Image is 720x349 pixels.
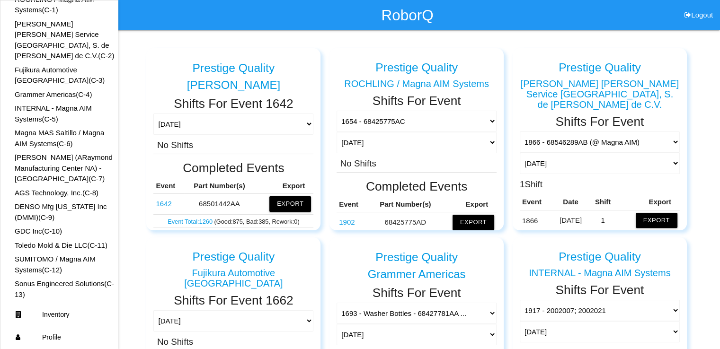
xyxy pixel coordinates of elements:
a: DENSO Mfg [US_STATE] Inc (DMMI)(C-9) [15,202,107,221]
a: INTERNAL - Magna AIM Systems(C-5) [15,104,92,123]
a: [PERSON_NAME] [PERSON_NAME] Service [GEOGRAPHIC_DATA], S. de [PERSON_NAME] de C.V.(C-2) [15,20,114,60]
div: Grammer Americas [337,268,497,280]
div: ROCHLING / Magna AIM Systems [337,79,497,89]
div: [PERSON_NAME] [153,79,313,91]
h2: Shifts For Event [520,283,680,297]
h3: 1 Shift [520,177,542,189]
th: Part Number(s) [361,197,450,212]
h5: Prestige Quality [193,250,275,263]
div: SUMITOMO / Magna AIM Systems's Dashboard [0,254,118,275]
h5: Prestige Quality [559,250,641,263]
h2: Shifts For Event 1642 [153,97,313,111]
div: Grammer Americas's Dashboard [0,89,118,100]
div: A. Raymond Canada (ARaymond Manufacturing Center NA) - Hamilton's Dashboard [0,152,118,184]
th: Part Number(s) [184,178,255,194]
button: Export [269,196,311,211]
a: Grammer Americas(C-4) [15,90,92,98]
div: GDC Inc's Dashboard [0,226,118,237]
a: GDC Inc(C-10) [15,227,62,235]
button: Export [453,215,494,230]
td: 68546289AB (@ Magna AIM) [520,210,552,230]
a: Prestige Quality [PERSON_NAME] [PERSON_NAME] Service [GEOGRAPHIC_DATA], S. de [PERSON_NAME] de C.V. [520,53,680,110]
a: Prestige Quality INTERNAL - Magna AIM Systems [520,243,680,278]
a: 1642 [156,200,171,208]
th: Export [617,194,680,210]
td: 68425775AD [361,212,450,233]
h5: Prestige Quality [559,61,641,74]
td: 68501442AA [153,194,184,214]
a: Prestige Quality Grammer Americas [337,243,497,281]
h2: Shifts For Event [520,115,680,129]
a: Event Total:1260 [168,218,214,225]
a: [PERSON_NAME] (ARaymond Manufacturing Center NA) - [GEOGRAPHIC_DATA](C-7) [15,153,113,183]
a: Sonus Engineered Solutions(C-13) [15,279,114,298]
th: Event [153,178,184,194]
div: [PERSON_NAME] [PERSON_NAME] Service [GEOGRAPHIC_DATA], S. de [PERSON_NAME] de C.V. [520,79,680,110]
div: MAHLE Behr Service Mexico, S. de R.L. de C.V.'s Dashboard [0,19,118,61]
h3: No Shifts [340,157,376,168]
a: 1902 [339,218,355,226]
th: Export [255,178,313,194]
th: Event [337,197,361,212]
h2: Completed Events [153,161,313,175]
h2: Shifts For Event [337,286,497,300]
th: Date [552,194,589,210]
td: [DATE] [552,210,589,230]
div: Toledo Mold & Die LLC's Dashboard [0,240,118,251]
a: Fujikura Automotive [GEOGRAPHIC_DATA](C-3) [15,66,105,85]
a: Prestige Quality ROCHLING / Magna AIM Systems [337,53,497,89]
a: Inventory [0,303,118,326]
a: Profile [0,326,118,349]
a: Prestige Quality Fujikura Automotive [GEOGRAPHIC_DATA] [153,243,313,288]
th: Event [520,194,552,210]
h3: No Shifts [157,139,193,150]
a: Magna MAS Saltillo / Magna AIM Systems(C-6) [15,129,104,148]
div: INTERNAL - Magna AIM Systems's Dashboard [0,103,118,124]
h3: No Shifts [157,335,193,347]
div: Magna MAS Saltillo / Magna AIM Systems's Dashboard [0,128,118,149]
a: AGS Technology, Inc.(C-8) [15,189,98,197]
h2: Shifts For Event 1662 [153,294,313,307]
div: AGS Technology, Inc.'s Dashboard [0,188,118,199]
th: Export [450,197,497,212]
h5: Prestige Quality [375,251,458,263]
a: SUMITOMO / Magna AIM Systems(C-12) [15,255,96,274]
a: Toledo Mold & Die LLC(C-11) [15,241,107,249]
td: 68425775AD [337,212,361,233]
div: DENSO Mfg Michigan Inc (DMMI)'s Dashboard [0,201,118,223]
div: Fujikura Automotive Mexico's Dashboard [0,65,118,86]
p: (Good: 875 , Bad: 385 , Rework: 0 ) [156,216,311,226]
button: Export [636,213,677,228]
h5: Prestige Quality [193,61,275,74]
div: Fujikura Automotive [GEOGRAPHIC_DATA] [153,268,313,288]
div: INTERNAL - Magna AIM Systems [520,268,680,278]
h5: Prestige Quality [375,61,458,74]
td: 1 [589,210,617,230]
td: 68501442AA [184,194,255,214]
h2: Shifts For Event [337,94,497,108]
div: Sonus Engineered Solutions's Dashboard [0,279,118,300]
a: Prestige Quality [PERSON_NAME] [153,54,313,92]
h2: Completed Events [337,180,497,193]
th: Shift [589,194,617,210]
